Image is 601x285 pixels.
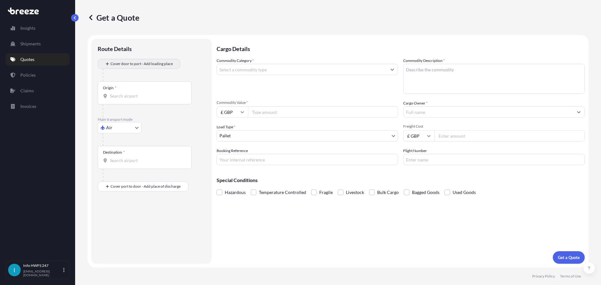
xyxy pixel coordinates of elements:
a: Shipments [5,38,70,50]
p: Get a Quote [558,254,580,261]
span: Bagged Goods [412,188,439,197]
button: Pallet [217,130,398,141]
label: Cargo Owner [403,100,428,106]
button: Get a Quote [553,251,585,264]
p: Shipments [20,41,41,47]
label: Booking Reference [217,148,248,154]
span: Fragile [319,188,333,197]
span: Load Type [217,124,235,130]
span: Hazardous [225,188,246,197]
p: Invoices [20,103,36,109]
input: Your internal reference [217,154,398,165]
input: Select a commodity type [217,64,387,75]
p: Get a Quote [88,13,139,23]
a: Invoices [5,100,70,113]
span: Commodity Value [217,100,398,105]
input: Origin [110,93,184,99]
input: Enter amount [434,130,585,141]
span: Livestock [346,188,364,197]
button: Cover port to door - Add place of discharge [98,181,188,191]
label: Commodity Category [217,58,254,64]
button: Select transport [98,122,141,133]
label: Flight Number [403,148,427,154]
input: Destination [110,157,184,164]
span: Pallet [219,133,231,139]
button: Cover door to port - Add loading place [98,59,181,69]
button: Show suggestions [387,64,398,75]
p: Route Details [98,45,132,53]
p: [EMAIL_ADDRESS][DOMAIN_NAME] [23,269,62,277]
p: Special Conditions [217,178,585,183]
span: Bulk Cargo [377,188,399,197]
a: Privacy Policy [532,274,555,279]
p: Policies [20,72,36,78]
label: Commodity Description [403,58,445,64]
a: Terms of Use [560,274,581,279]
div: Destination [103,150,125,155]
p: Cargo Details [217,39,585,58]
a: Policies [5,69,70,81]
span: I [13,267,15,273]
a: Quotes [5,53,70,66]
p: Insights [20,25,35,31]
div: Origin [103,85,116,90]
a: Insights [5,22,70,34]
span: Cover door to port - Add loading place [110,61,173,67]
button: Show suggestions [573,106,584,118]
span: Cover port to door - Add place of discharge [110,183,181,190]
p: Claims [20,88,34,94]
span: Freight Cost [403,124,585,129]
span: Used Goods [453,188,476,197]
input: Enter name [403,154,585,165]
p: Main transport mode [98,117,205,122]
input: Type amount [248,106,398,118]
p: Quotes [20,56,34,63]
input: Full name [403,106,573,118]
span: Temperature Controlled [259,188,306,197]
a: Claims [5,84,70,97]
p: Info HWFS 247 [23,263,62,268]
span: Air [106,125,112,131]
